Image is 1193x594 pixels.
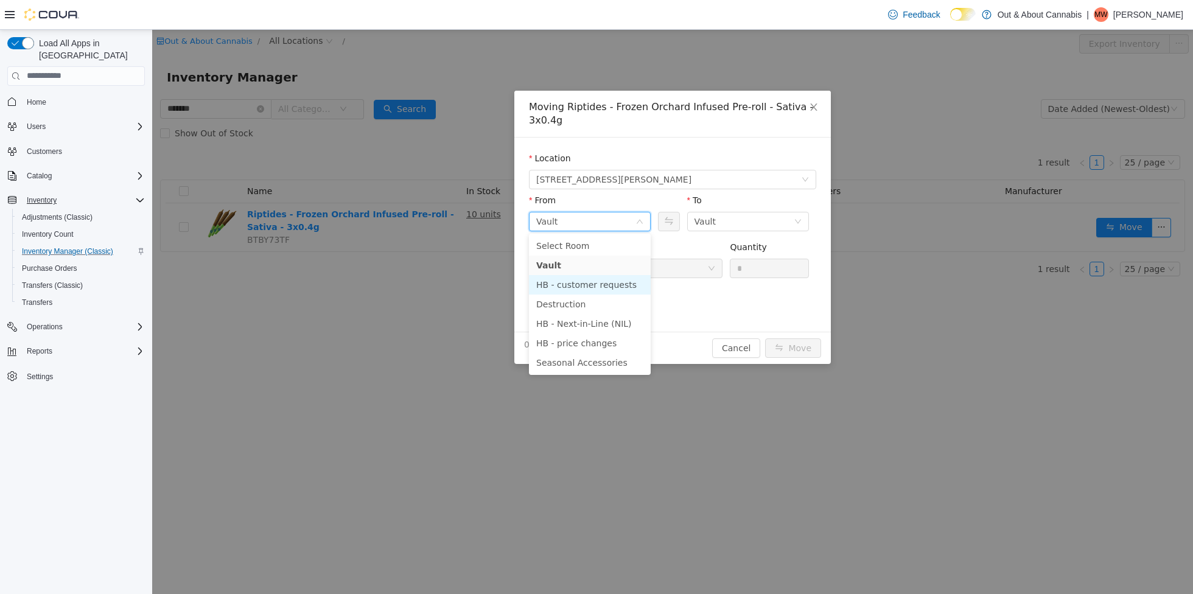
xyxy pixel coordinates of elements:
div: Moving Riptides - Frozen Orchard Infused Pre-roll - Sativa - 3x0.4g [377,71,664,97]
a: Feedback [883,2,945,27]
span: Inventory Manager (Classic) [22,246,113,256]
button: Users [2,118,150,135]
button: Transfers [12,294,150,311]
button: Home [2,93,150,111]
span: Catalog [27,171,52,181]
a: Inventory Manager (Classic) [17,244,118,259]
span: Inventory Count [22,229,74,239]
span: Settings [27,372,53,382]
input: Dark Mode [950,8,976,21]
span: Transfers [22,298,52,307]
span: Inventory Count [17,227,145,242]
p: | [1086,7,1089,22]
label: Location [377,124,419,133]
span: Adjustments (Classic) [17,210,145,225]
span: Purchase Orders [22,264,77,273]
span: Home [22,94,145,110]
input: Quantity [578,229,656,248]
button: Catalog [2,167,150,184]
a: Settings [22,369,58,384]
button: Operations [22,320,68,334]
button: Settings [2,367,150,385]
li: Vault [377,226,499,245]
button: Inventory Count [12,226,150,243]
button: icon: swapMove [613,309,669,328]
li: Select Room [377,206,499,226]
a: Home [22,95,51,110]
label: To [535,166,550,175]
span: Transfers (Classic) [17,278,145,293]
span: Feedback [903,9,940,21]
button: Adjustments (Classic) [12,209,150,226]
a: Inventory Count [17,227,79,242]
label: Quantity [578,212,615,222]
span: Users [22,119,145,134]
button: Inventory [22,193,61,208]
span: Adjustments (Classic) [22,212,93,222]
span: Inventory [22,193,145,208]
span: Transfers [17,295,145,310]
div: Mark Wolk [1094,7,1108,22]
button: Inventory [2,192,150,209]
span: Purchase Orders [17,261,145,276]
button: Swap [506,182,527,201]
i: icon: down [649,146,657,155]
span: Customers [22,144,145,159]
span: Users [27,122,46,131]
label: From [377,166,404,175]
span: Reports [22,344,145,358]
button: Inventory Manager (Classic) [12,243,150,260]
span: Transfers (Classic) [22,281,83,290]
p: [PERSON_NAME] [1113,7,1183,22]
span: Catalog [22,169,145,183]
li: HB - Next-in-Line (NIL) [377,284,499,304]
li: Destruction [377,265,499,284]
span: Operations [22,320,145,334]
a: Customers [22,144,67,159]
button: Transfers (Classic) [12,277,150,294]
span: Settings [22,368,145,383]
a: Adjustments (Classic) [17,210,97,225]
button: Reports [22,344,57,358]
span: Operations [27,322,63,332]
span: 665 Earl Armstrong Rd, Unit 8, Gloucester [384,141,539,159]
span: MW [1094,7,1107,22]
div: Vault [542,183,564,201]
a: Transfers (Classic) [17,278,88,293]
span: Load All Apps in [GEOGRAPHIC_DATA] [34,37,145,61]
nav: Complex example [7,88,145,417]
div: Vault [384,183,405,201]
i: icon: down [556,235,563,243]
p: Out & About Cannabis [998,7,1082,22]
i: icon: down [484,188,491,197]
span: Inventory Manager (Classic) [17,244,145,259]
i: icon: close [657,72,666,82]
li: HB - customer requests [377,245,499,265]
span: Home [27,97,46,107]
button: Purchase Orders [12,260,150,277]
li: Seasonal Accessories [377,323,499,343]
button: Operations [2,318,150,335]
button: Catalog [22,169,57,183]
a: Purchase Orders [17,261,82,276]
li: HB - price changes [377,304,499,323]
button: Reports [2,343,150,360]
span: Reports [27,346,52,356]
button: Users [22,119,51,134]
img: Cova [24,9,79,21]
button: Cancel [560,309,608,328]
button: Close [645,61,679,95]
span: Customers [27,147,62,156]
span: Inventory [27,195,57,205]
a: Transfers [17,295,57,310]
span: 0 Units will be moved. [372,309,467,321]
button: Customers [2,142,150,160]
i: icon: down [642,188,649,197]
